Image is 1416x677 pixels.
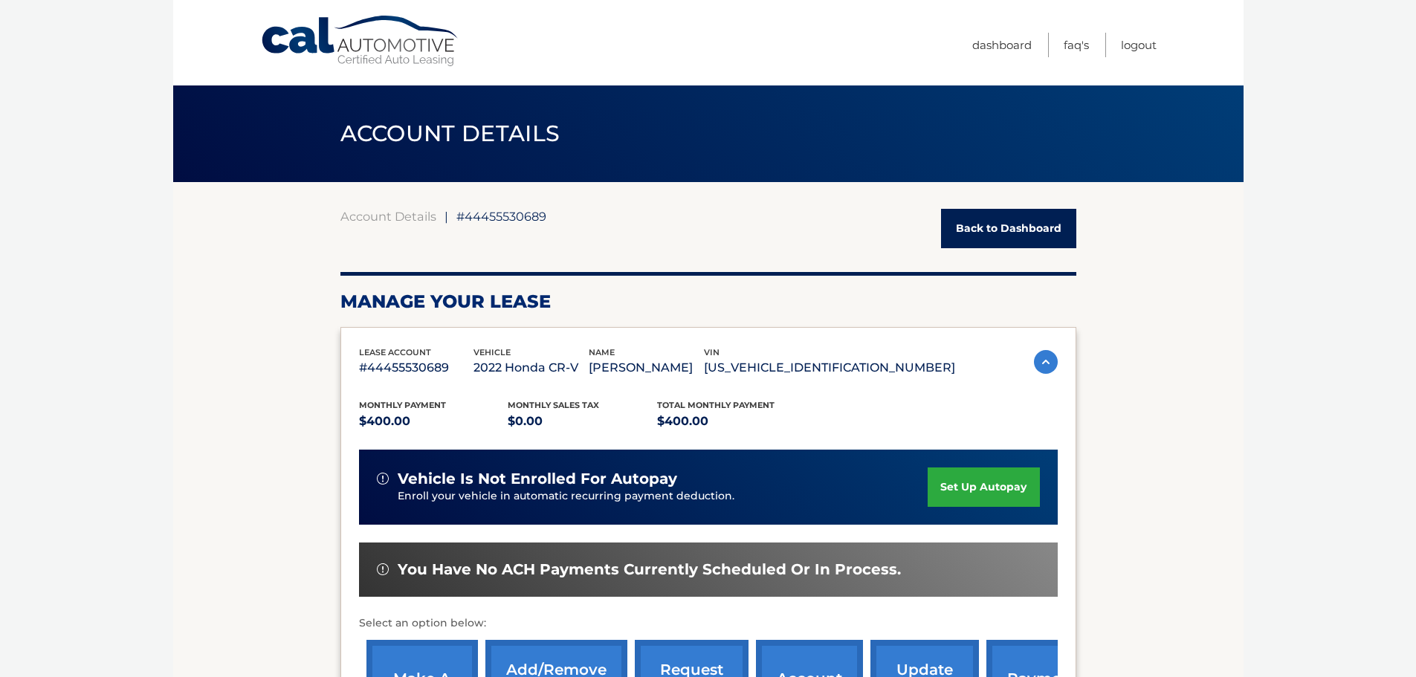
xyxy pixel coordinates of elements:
a: Account Details [340,209,436,224]
span: vehicle [473,347,511,357]
p: Enroll your vehicle in automatic recurring payment deduction. [398,488,928,505]
p: #44455530689 [359,357,474,378]
span: vin [704,347,720,357]
span: | [444,209,448,224]
p: [PERSON_NAME] [589,357,704,378]
p: $400.00 [657,411,806,432]
p: [US_VEHICLE_IDENTIFICATION_NUMBER] [704,357,955,378]
span: vehicle is not enrolled for autopay [398,470,677,488]
span: ACCOUNT DETAILS [340,120,560,147]
p: Select an option below: [359,615,1058,632]
span: Total Monthly Payment [657,400,775,410]
span: Monthly sales Tax [508,400,599,410]
a: Back to Dashboard [941,209,1076,248]
h2: Manage Your Lease [340,291,1076,313]
span: lease account [359,347,431,357]
span: You have no ACH payments currently scheduled or in process. [398,560,901,579]
span: #44455530689 [456,209,546,224]
a: Logout [1121,33,1157,57]
img: accordion-active.svg [1034,350,1058,374]
a: FAQ's [1064,33,1089,57]
span: name [589,347,615,357]
span: Monthly Payment [359,400,446,410]
img: alert-white.svg [377,563,389,575]
p: $0.00 [508,411,657,432]
a: Cal Automotive [260,15,461,68]
p: 2022 Honda CR-V [473,357,589,378]
p: $400.00 [359,411,508,432]
a: set up autopay [928,467,1039,507]
img: alert-white.svg [377,473,389,485]
a: Dashboard [972,33,1032,57]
